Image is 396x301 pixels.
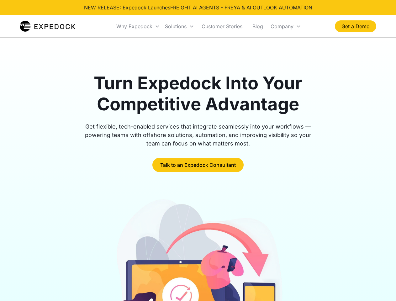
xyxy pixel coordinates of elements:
[335,20,376,32] a: Get a Demo
[114,16,162,37] div: Why Expedock
[170,4,312,11] a: FREIGHT AI AGENTS - FREYA & AI OUTLOOK AUTOMATION
[162,16,197,37] div: Solutions
[247,16,268,37] a: Blog
[197,16,247,37] a: Customer Stories
[152,158,244,172] a: Talk to an Expedock Consultant
[20,20,75,33] a: home
[268,16,304,37] div: Company
[165,23,187,29] div: Solutions
[78,122,319,148] div: Get flexible, tech-enabled services that integrate seamlessly into your workflows — powering team...
[271,23,293,29] div: Company
[78,73,319,115] h1: Turn Expedock Into Your Competitive Advantage
[20,20,75,33] img: Expedock Logo
[116,23,152,29] div: Why Expedock
[365,271,396,301] iframe: Chat Widget
[84,4,312,11] div: NEW RELEASE: Expedock Launches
